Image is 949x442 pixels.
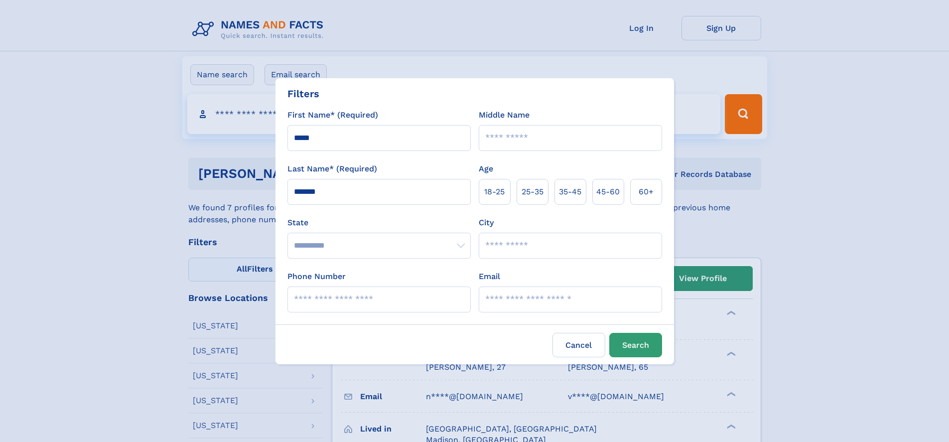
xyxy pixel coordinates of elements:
[639,186,654,198] span: 60+
[287,86,319,101] div: Filters
[479,109,530,121] label: Middle Name
[479,163,493,175] label: Age
[559,186,581,198] span: 35‑45
[287,271,346,283] label: Phone Number
[609,333,662,357] button: Search
[552,333,605,357] label: Cancel
[287,217,471,229] label: State
[484,186,505,198] span: 18‑25
[287,163,377,175] label: Last Name* (Required)
[479,271,500,283] label: Email
[522,186,543,198] span: 25‑35
[287,109,378,121] label: First Name* (Required)
[596,186,620,198] span: 45‑60
[479,217,494,229] label: City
